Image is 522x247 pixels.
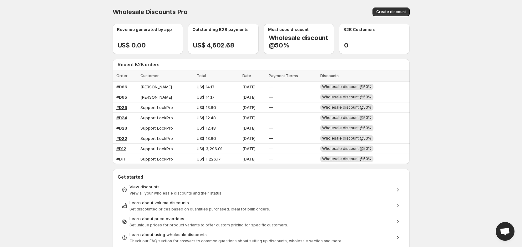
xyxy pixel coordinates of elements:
span: [DATE] [242,105,256,110]
span: [DATE] [242,126,256,131]
span: US$ 12.48 [197,126,216,131]
span: View all your wholesale discounts and their status [129,191,221,195]
span: Wholesale discount @50% [322,126,372,130]
span: [DATE] [242,156,256,161]
p: Most used discount [268,26,309,32]
h2: Wholesale discount @50% [269,34,334,49]
span: US$ 3,296.01 [197,146,222,151]
p: B2B Customers [343,26,376,32]
h2: US$ 0.00 [118,42,183,49]
span: US$ 13.60 [197,105,216,110]
h2: Recent B2B orders [118,62,407,68]
span: Support LockPro [140,126,173,131]
span: Check our FAQ section for answers to common questions about setting up discounts, wholesale secti... [129,239,342,243]
span: Support LockPro [140,136,173,141]
span: Order [116,73,128,78]
span: — [269,136,273,141]
span: Wholesale discount @50% [322,136,372,141]
span: Discounts [320,73,339,78]
div: Learn about volume discounts [129,200,393,206]
span: Wholesale discount @50% [322,105,372,110]
span: US$ 13.60 [197,136,216,141]
span: US$ 12.48 [197,115,216,120]
span: Total [197,73,206,78]
span: Set discounted prices based on quantities purchased. Ideal for bulk orders. [129,207,270,211]
span: Customer [140,73,159,78]
span: — [269,156,273,161]
span: Date [242,73,251,78]
span: US$ 14.17 [197,84,215,89]
span: Wholesale discount @50% [322,84,372,89]
span: — [269,115,273,120]
span: Support LockPro [140,156,173,161]
span: Support LockPro [140,146,173,151]
span: Wholesale discount @50% [322,146,372,151]
span: Wholesale Discounts Pro [113,8,188,16]
span: — [269,84,273,89]
span: [DATE] [242,146,256,151]
span: [DATE] [242,95,256,100]
a: #D12 [116,146,126,151]
span: [PERSON_NAME] [140,95,172,100]
a: #D11 [116,156,125,161]
span: — [269,95,273,100]
span: Wholesale discount @50% [322,115,372,120]
h2: 0 [344,42,410,49]
div: Learn about using wholesale discounts [129,231,393,238]
span: Support LockPro [140,115,173,120]
span: Wholesale discount @50% [322,95,372,99]
p: Revenue generated by app [117,26,172,32]
span: Wholesale discount @50% [322,156,372,161]
span: Payment Terms [269,73,298,78]
a: #D22 [116,136,127,141]
a: #D65 [116,95,127,100]
a: #D24 [116,115,127,120]
span: [DATE] [242,84,256,89]
span: [PERSON_NAME] [140,84,172,89]
h2: US$ 4,602.68 [193,42,259,49]
p: Outstanding B2B payments [192,26,249,32]
a: #D23 [116,126,127,131]
div: View discounts [129,184,393,190]
a: #D25 [116,105,127,110]
div: Learn about price overrides [129,215,393,222]
span: Support LockPro [140,105,173,110]
span: US$ 14.17 [197,95,215,100]
span: US$ 1,226.17 [197,156,221,161]
span: [DATE] [242,115,256,120]
span: Create discount [376,9,406,14]
a: #D66 [116,84,127,89]
button: Create discount [372,7,410,16]
a: Open chat [496,222,514,241]
span: — [269,146,273,151]
h2: Get started [118,174,405,180]
span: [DATE] [242,136,256,141]
span: Set unique prices for product variants to offer custom pricing for specific customers. [129,223,288,227]
span: — [269,126,273,131]
span: — [269,105,273,110]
